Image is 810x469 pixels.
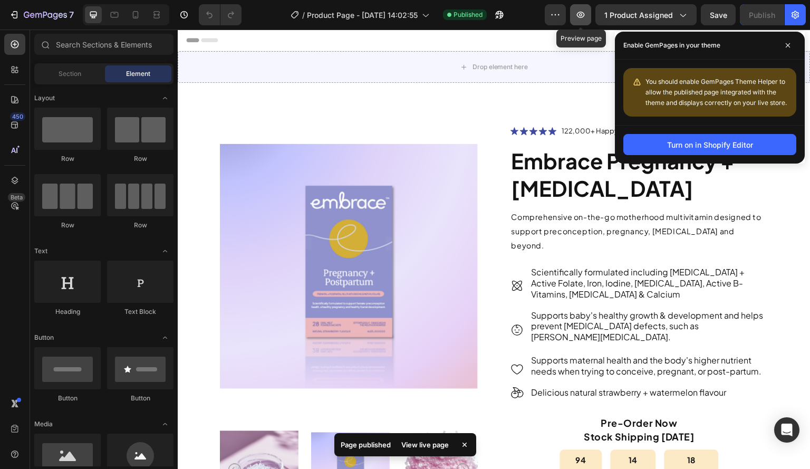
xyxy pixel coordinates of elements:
p: Supports baby's healthy growth & development and helps prevent [MEDICAL_DATA] defects, such as [P... [354,281,590,313]
div: Row [34,221,101,230]
span: Section [59,69,81,79]
button: Save [701,4,736,25]
button: 7 [4,4,79,25]
span: Layout [34,93,55,103]
div: Publish [749,9,775,21]
p: Scientifically formulated including [MEDICAL_DATA] + Active Folate, Iron, Iodine, [MEDICAL_DATA],... [354,237,590,270]
p: Page published [341,439,391,450]
iframe: Design area [178,30,810,469]
span: Text [34,246,47,256]
div: Row [107,221,173,230]
h1: Embrace Pregnancy + [MEDICAL_DATA] [333,117,591,174]
span: Toggle open [157,243,173,260]
span: Element [126,69,150,79]
p: Delicious natural strawberry + watermelon flavour [354,358,549,369]
div: Button [34,394,101,403]
div: Row [107,154,173,164]
span: Toggle open [157,416,173,433]
span: You should enable GemPages Theme Helper to allow the published page integrated with the theme and... [645,78,787,107]
span: Save [710,11,727,20]
p: Enable GemPages in your theme [623,40,720,51]
input: Search Sections & Elements [34,34,173,55]
p: Stock Shipping [DATE] [334,401,590,414]
div: Undo/Redo [199,4,242,25]
div: View live page [395,437,455,452]
button: Publish [740,4,784,25]
span: Media [34,419,53,429]
p: Supports maternal health and the body's higher nutrient needs when trying to conceive, pregnant, ... [354,326,590,348]
button: Carousel Next Arrow [279,434,292,447]
div: 94 [395,425,412,437]
span: Toggle open [157,90,173,107]
span: / [302,9,305,21]
span: Button [34,333,54,342]
p: Day [395,437,412,449]
span: 1 product assigned [604,9,673,21]
button: Turn on in Shopify Editor [623,134,796,155]
div: 14 [446,425,466,437]
p: Pre-Order Now [334,387,590,400]
div: Turn on in Shopify Editor [667,139,753,150]
p: Minute [499,437,528,449]
span: Comprehensive on-the-go motherhood multivitamin designed to support preconception, pregnancy, [ME... [334,183,584,221]
p: 7 [69,8,74,21]
p: 122,000+ Happy Customers [384,97,478,107]
div: 450 [10,112,25,121]
div: Beta [8,193,25,202]
button: Carousel Back Arrow [51,434,63,447]
p: Hour [446,437,466,449]
div: Open Intercom Messenger [774,417,799,443]
span: Product Page - [DATE] 14:02:55 [307,9,418,21]
div: Button [107,394,173,403]
div: 18 [499,425,528,437]
div: Row [34,154,101,164]
span: Published [454,10,483,20]
div: Drop element here [295,33,351,42]
div: Heading [34,307,101,317]
button: 1 product assigned [595,4,697,25]
div: Text Block [107,307,173,317]
span: Toggle open [157,329,173,346]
